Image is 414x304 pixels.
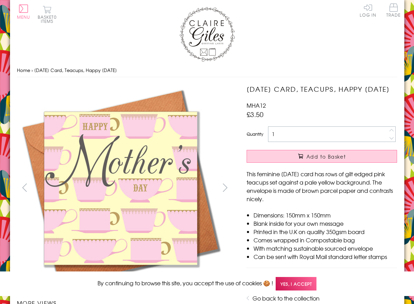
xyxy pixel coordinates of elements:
[247,131,263,137] label: Quantity
[17,180,33,195] button: prev
[254,236,397,244] li: Comes wrapped in Compostable bag
[276,277,316,290] span: Yes, I accept
[180,7,235,62] img: Claire Giles Greetings Cards
[17,63,397,78] nav: breadcrumbs
[254,244,397,252] li: With matching sustainable sourced envelope
[41,14,57,24] span: 0 items
[17,84,224,292] img: Mother's Day Card, Teacups, Happy Mother's Day
[254,219,397,227] li: Blank inside for your own message
[306,153,346,160] span: Add to Basket
[17,14,30,20] span: Menu
[254,252,397,261] li: Can be sent with Royal Mail standard letter stamps
[386,3,401,17] span: Trade
[247,101,266,109] span: MHA12
[386,3,401,18] a: Trade
[254,211,397,219] li: Dimensions: 150mm x 150mm
[31,67,33,73] span: ›
[360,3,376,17] a: Log In
[247,109,264,119] span: £3.50
[247,170,397,203] p: This feminine [DATE] card has rows of gilt edged pink teacups set against a pale yellow backgroun...
[247,84,397,94] h1: [DATE] Card, Teacups, Happy [DATE]
[252,294,320,302] a: Go back to the collection
[247,150,397,163] button: Add to Basket
[17,5,30,19] button: Menu
[254,227,397,236] li: Printed in the U.K on quality 350gsm board
[17,67,30,73] a: Home
[34,67,117,73] span: [DATE] Card, Teacups, Happy [DATE]
[217,180,233,195] button: next
[38,6,57,23] button: Basket0 items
